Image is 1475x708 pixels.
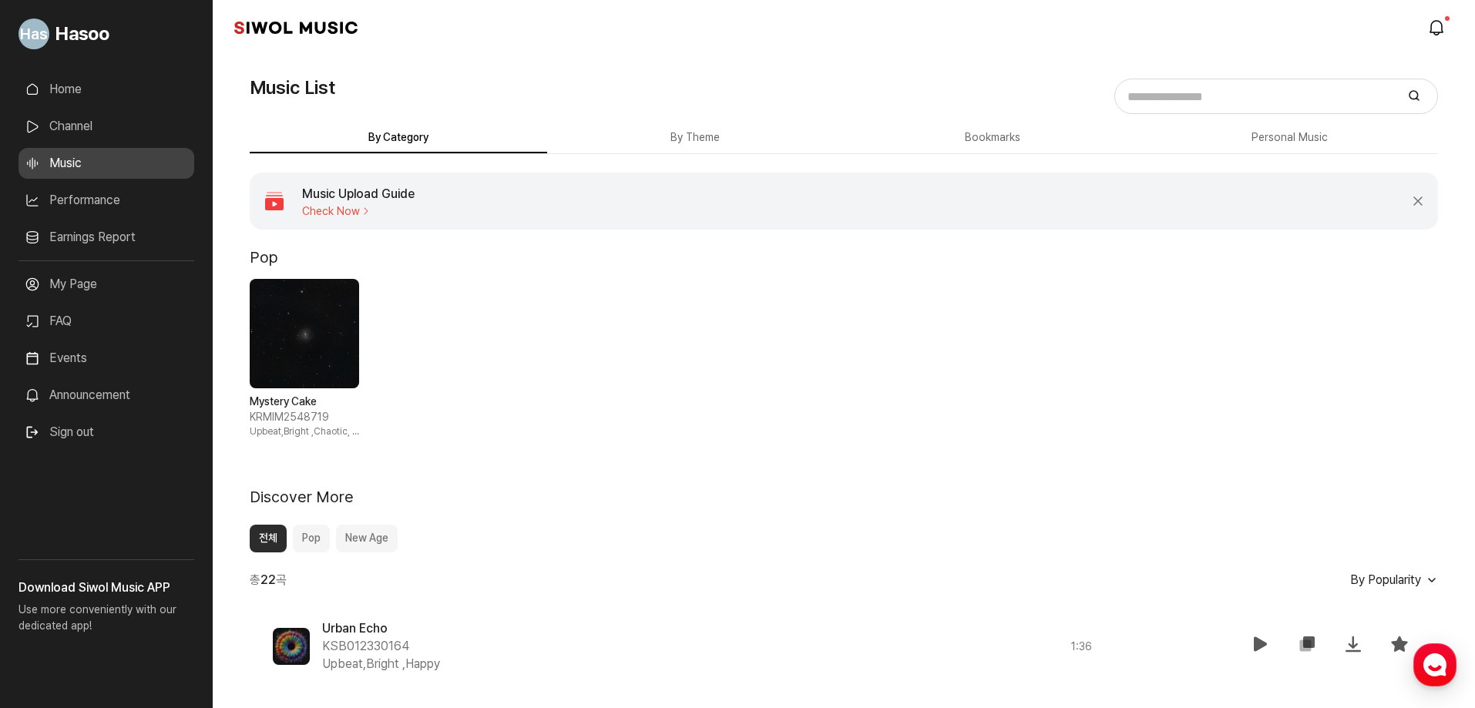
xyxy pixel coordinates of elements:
[250,248,278,267] h2: Pop
[18,597,194,646] p: Use more conveniently with our dedicated app!
[322,656,440,673] span: Upbeat,Bright , Happy
[39,512,66,524] span: Home
[5,488,102,527] a: Home
[18,343,194,374] a: Events
[293,525,330,552] button: Pop
[18,12,194,55] a: Go to My Profile
[547,123,845,153] button: By Theme
[1141,123,1439,153] button: Personal Music
[18,579,194,597] h3: Download Siwol Music APP
[55,20,109,48] span: Hasoo
[250,173,1398,230] a: Music Upload Guide Check Now
[250,488,354,506] h2: Discover More
[1410,193,1426,209] button: Close Banner
[18,148,194,179] a: Music
[250,525,287,552] button: 전체
[18,74,194,105] a: Home
[322,621,388,636] span: Urban Echo
[336,525,398,552] button: New Age
[1338,574,1438,586] button: By Popularity
[322,638,409,656] span: KSB012330164
[250,571,287,589] span: 총 곡
[1350,572,1421,587] span: By Popularity
[18,185,194,216] a: Performance
[18,269,194,300] a: My Page
[18,417,100,448] button: Sign out
[18,222,194,253] a: Earnings Report
[1423,12,1453,43] a: modal.notifications
[18,306,194,337] a: FAQ
[250,279,359,438] div: 1 / 1
[18,111,194,142] a: Channel
[1120,86,1396,108] input: Search for music
[199,488,296,527] a: Settings
[128,512,173,525] span: Messages
[250,123,547,153] button: By Category
[250,74,335,102] h1: Music List
[262,189,287,213] img: 아이콘
[302,205,415,217] span: Check Now
[302,185,415,203] h4: Music Upload Guide
[250,425,359,438] span: Upbeat,Bright , Chaotic, Excited
[228,512,266,524] span: Settings
[844,123,1141,153] button: Bookmarks
[18,380,194,411] a: Announcement
[250,410,359,425] span: KRMIM2548719
[250,394,359,410] strong: Mystery Cake
[260,572,276,587] b: 22
[102,488,199,527] a: Messages
[1071,639,1092,655] span: 1 : 36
